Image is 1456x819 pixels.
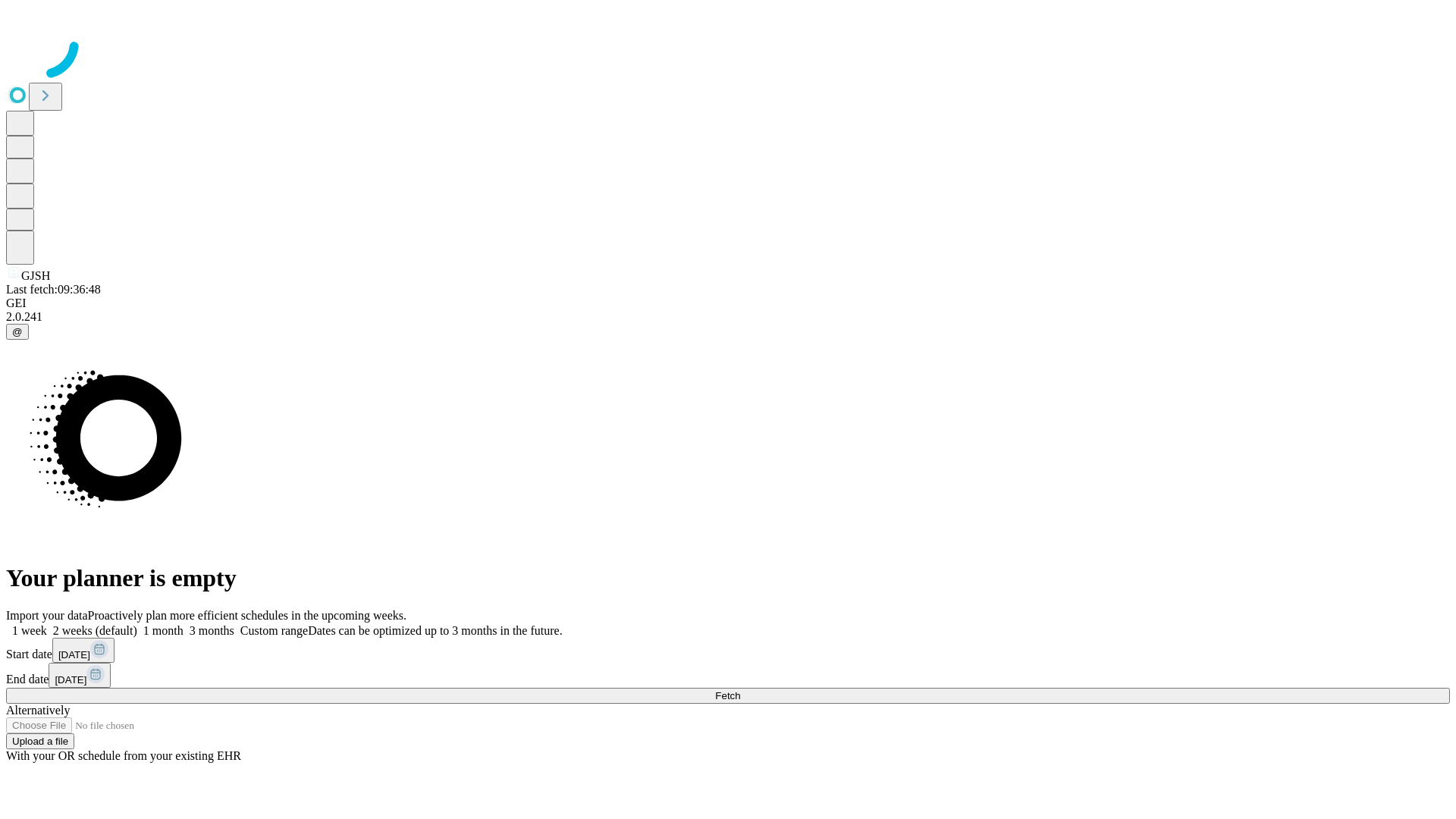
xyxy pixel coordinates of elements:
[6,663,1450,688] div: End date
[308,624,562,637] span: Dates can be optimized up to 3 months in the future.
[21,269,50,282] span: GJSH
[6,324,29,340] button: @
[53,624,137,637] span: 2 weeks (default)
[55,674,86,686] span: [DATE]
[6,688,1450,704] button: Fetch
[190,624,234,637] span: 3 months
[6,297,1450,310] div: GEI
[715,690,740,701] span: Fetch
[6,733,74,749] button: Upload a file
[6,609,88,622] span: Import your data
[6,283,101,296] span: Last fetch: 09:36:48
[240,624,308,637] span: Custom range
[52,638,115,663] button: [DATE]
[49,663,111,688] button: [DATE]
[6,704,70,717] span: Alternatively
[88,609,406,622] span: Proactively plan more efficient schedules in the upcoming weeks.
[6,564,1450,592] h1: Your planner is empty
[6,749,241,762] span: With your OR schedule from your existing EHR
[6,310,1450,324] div: 2.0.241
[143,624,184,637] span: 1 month
[12,326,23,337] span: @
[12,624,47,637] span: 1 week
[6,638,1450,663] div: Start date
[58,649,90,661] span: [DATE]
